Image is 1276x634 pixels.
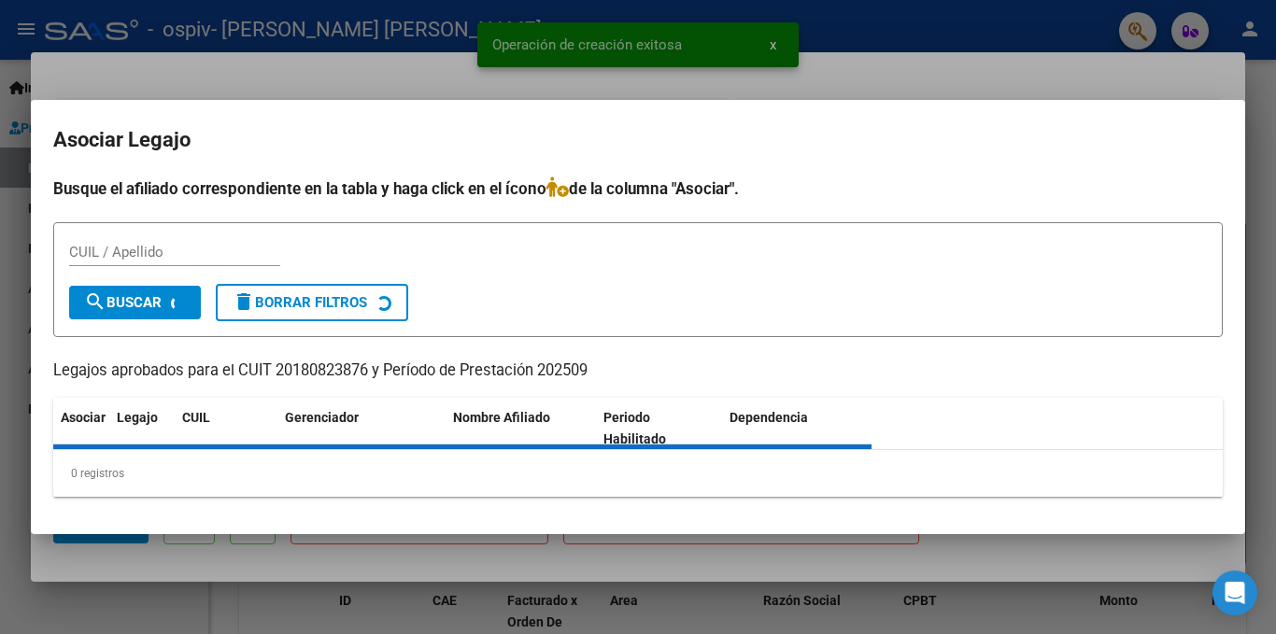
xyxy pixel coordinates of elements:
[730,410,808,425] span: Dependencia
[117,410,158,425] span: Legajo
[722,398,872,459] datatable-header-cell: Dependencia
[233,294,367,311] span: Borrar Filtros
[109,398,175,459] datatable-header-cell: Legajo
[175,398,277,459] datatable-header-cell: CUIL
[182,410,210,425] span: CUIL
[285,410,359,425] span: Gerenciador
[53,398,109,459] datatable-header-cell: Asociar
[596,398,722,459] datatable-header-cell: Periodo Habilitado
[61,410,106,425] span: Asociar
[69,286,201,319] button: Buscar
[53,450,1223,497] div: 0 registros
[53,122,1223,158] h2: Asociar Legajo
[277,398,446,459] datatable-header-cell: Gerenciador
[233,290,255,313] mat-icon: delete
[84,290,106,313] mat-icon: search
[84,294,162,311] span: Buscar
[216,284,408,321] button: Borrar Filtros
[603,410,666,446] span: Periodo Habilitado
[446,398,596,459] datatable-header-cell: Nombre Afiliado
[53,176,1223,201] h4: Busque el afiliado correspondiente en la tabla y haga click en el ícono de la columna "Asociar".
[1212,571,1257,615] div: Open Intercom Messenger
[453,410,550,425] span: Nombre Afiliado
[53,359,1223,383] p: Legajos aprobados para el CUIT 20180823876 y Período de Prestación 202509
